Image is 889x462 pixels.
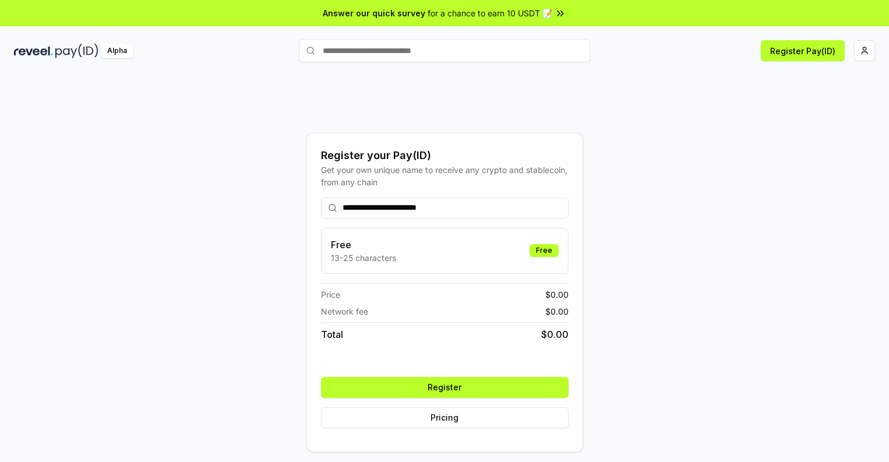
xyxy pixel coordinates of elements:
[545,305,569,318] span: $ 0.00
[428,7,552,19] span: for a chance to earn 10 USDT 📝
[530,244,559,257] div: Free
[321,147,569,164] div: Register your Pay(ID)
[545,288,569,301] span: $ 0.00
[321,164,569,188] div: Get your own unique name to receive any crypto and stablecoin, from any chain
[331,238,396,252] h3: Free
[101,44,133,58] div: Alpha
[331,252,396,264] p: 13-25 characters
[321,377,569,398] button: Register
[541,327,569,341] span: $ 0.00
[323,7,425,19] span: Answer our quick survey
[321,288,340,301] span: Price
[321,327,343,341] span: Total
[55,44,98,58] img: pay_id
[321,407,569,428] button: Pricing
[761,40,845,61] button: Register Pay(ID)
[14,44,53,58] img: reveel_dark
[321,305,368,318] span: Network fee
